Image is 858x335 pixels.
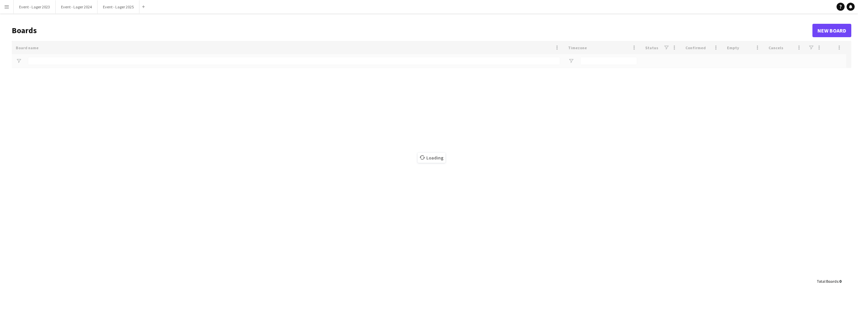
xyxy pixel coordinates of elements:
[418,153,445,163] span: Loading
[839,279,841,284] span: 0
[812,24,851,37] a: New Board
[12,25,812,36] h1: Boards
[56,0,98,13] button: Event - Lager 2024
[14,0,56,13] button: Event - Lager 2023
[817,275,841,288] div: :
[98,0,139,13] button: Event - Lager 2025
[817,279,838,284] span: Total Boards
